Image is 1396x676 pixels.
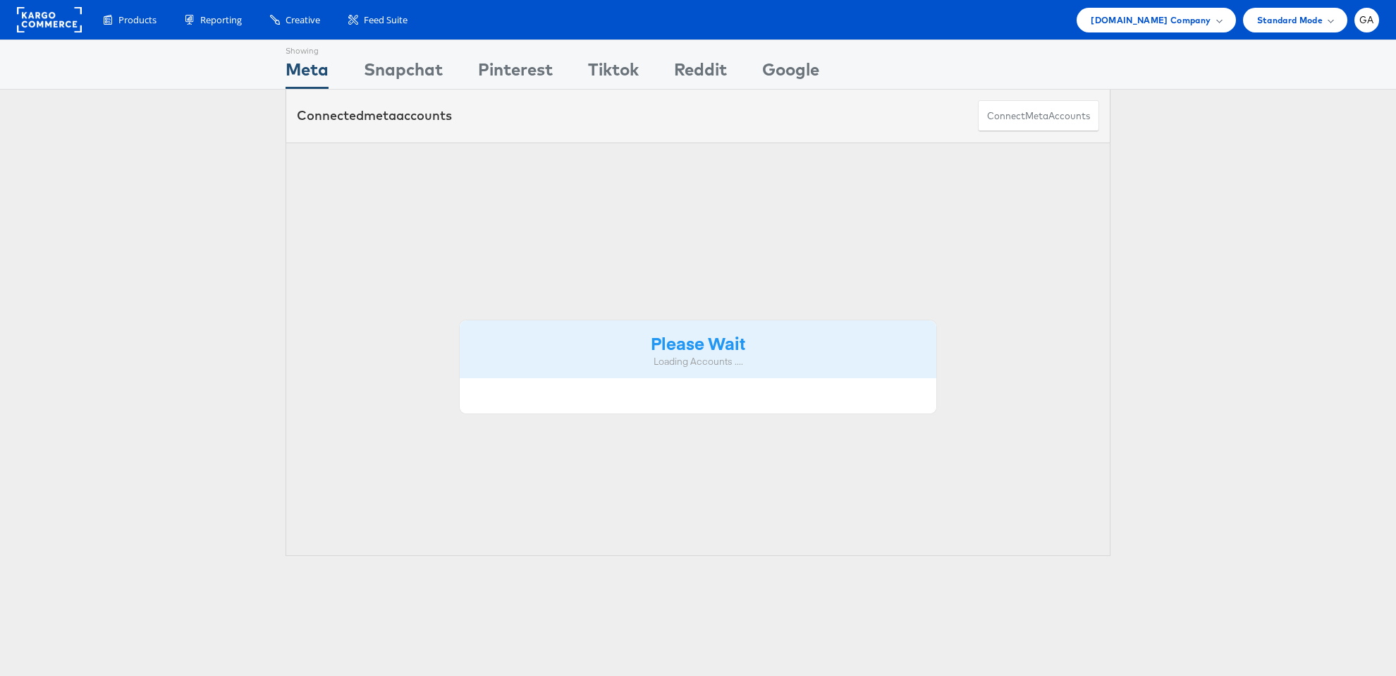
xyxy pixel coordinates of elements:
[200,13,242,27] span: Reporting
[1091,13,1211,28] span: [DOMAIN_NAME] Company
[478,57,553,89] div: Pinterest
[364,107,396,123] span: meta
[286,40,329,57] div: Showing
[286,13,320,27] span: Creative
[651,331,745,354] strong: Please Wait
[978,100,1099,132] button: ConnectmetaAccounts
[762,57,819,89] div: Google
[297,107,452,125] div: Connected accounts
[470,355,926,368] div: Loading Accounts ....
[1257,13,1323,28] span: Standard Mode
[588,57,639,89] div: Tiktok
[286,57,329,89] div: Meta
[118,13,157,27] span: Products
[1359,16,1374,25] span: GA
[364,57,443,89] div: Snapchat
[674,57,727,89] div: Reddit
[364,13,408,27] span: Feed Suite
[1025,109,1048,123] span: meta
